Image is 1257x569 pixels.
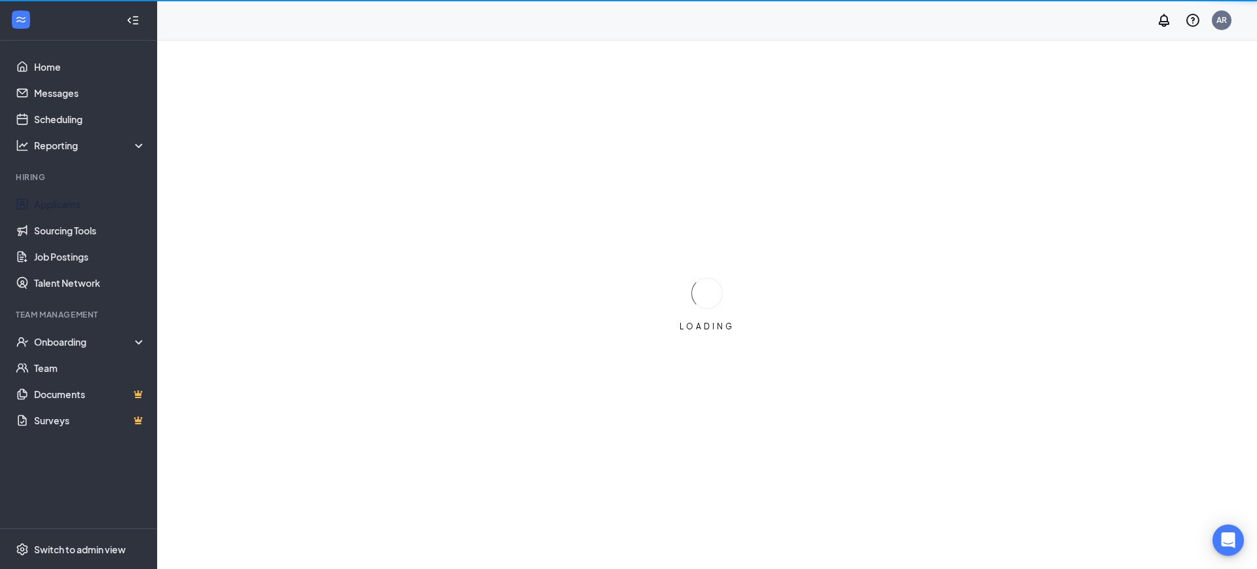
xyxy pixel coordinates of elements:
a: Applicants [34,191,146,217]
a: Scheduling [34,106,146,132]
svg: Notifications [1156,12,1172,28]
a: Sourcing Tools [34,217,146,244]
div: LOADING [674,321,740,332]
a: Home [34,54,146,80]
svg: UserCheck [16,335,29,348]
a: Messages [34,80,146,106]
div: Reporting [34,139,147,152]
a: Talent Network [34,270,146,296]
div: Onboarding [34,335,135,348]
div: Open Intercom Messenger [1212,524,1244,556]
svg: WorkstreamLogo [14,13,27,26]
div: Hiring [16,172,143,183]
a: DocumentsCrown [34,381,146,407]
div: Team Management [16,309,143,320]
svg: Collapse [126,14,139,27]
div: Switch to admin view [34,543,126,556]
div: AR [1216,14,1227,26]
svg: Settings [16,543,29,556]
svg: QuestionInfo [1185,12,1201,28]
a: Team [34,355,146,381]
svg: Analysis [16,139,29,152]
a: Job Postings [34,244,146,270]
a: SurveysCrown [34,407,146,433]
